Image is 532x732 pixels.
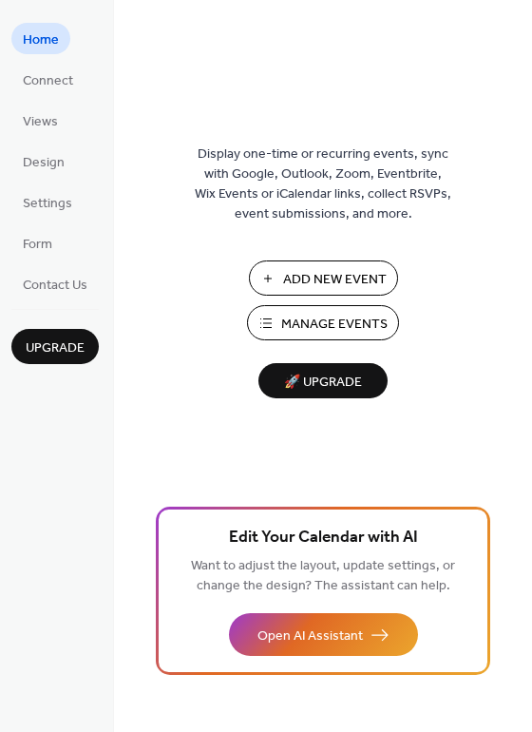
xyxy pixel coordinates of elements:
[11,105,69,136] a: Views
[23,153,65,173] span: Design
[23,30,59,50] span: Home
[283,270,387,290] span: Add New Event
[11,329,99,364] button: Upgrade
[270,370,376,395] span: 🚀 Upgrade
[23,276,87,296] span: Contact Us
[23,71,73,91] span: Connect
[195,144,451,224] span: Display one-time or recurring events, sync with Google, Outlook, Zoom, Eventbrite, Wix Events or ...
[23,112,58,132] span: Views
[249,260,398,296] button: Add New Event
[11,186,84,218] a: Settings
[23,194,72,214] span: Settings
[247,305,399,340] button: Manage Events
[257,626,363,646] span: Open AI Assistant
[26,338,85,358] span: Upgrade
[11,268,99,299] a: Contact Us
[11,23,70,54] a: Home
[281,315,388,335] span: Manage Events
[23,235,52,255] span: Form
[11,64,85,95] a: Connect
[191,553,455,599] span: Want to adjust the layout, update settings, or change the design? The assistant can help.
[258,363,388,398] button: 🚀 Upgrade
[11,145,76,177] a: Design
[229,525,418,551] span: Edit Your Calendar with AI
[11,227,64,259] a: Form
[229,613,418,656] button: Open AI Assistant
